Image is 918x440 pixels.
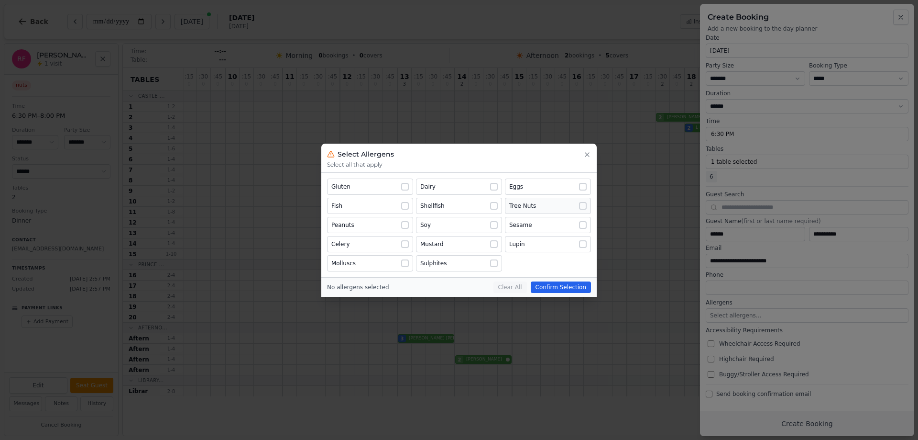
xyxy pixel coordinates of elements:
[509,183,523,191] div: Eggs
[420,259,447,267] div: Sulphites
[493,282,527,293] button: Clear All
[420,221,431,229] div: Soy
[327,198,413,214] button: Fish
[327,236,413,252] button: Celery
[416,179,502,195] button: Dairy
[338,149,394,159] h3: Select Allergens
[327,217,413,233] button: Peanuts
[327,283,389,291] div: No allergens selected
[420,240,444,248] div: Mustard
[505,198,591,214] button: Tree Nuts
[327,179,413,195] button: Gluten
[509,202,536,210] div: Tree Nuts
[331,183,350,191] div: Gluten
[505,217,591,233] button: Sesame
[416,236,502,252] button: Mustard
[531,282,591,293] button: Confirm Selection
[416,217,502,233] button: Soy
[331,221,354,229] div: Peanuts
[420,202,445,210] div: Shellfish
[505,236,591,252] button: Lupin
[420,183,436,191] div: Dairy
[327,161,591,169] p: Select all that apply
[509,221,532,229] div: Sesame
[331,240,350,248] div: Celery
[509,240,525,248] div: Lupin
[505,179,591,195] button: Eggs
[331,202,342,210] div: Fish
[416,255,502,271] button: Sulphites
[331,259,356,267] div: Molluscs
[416,198,502,214] button: Shellfish
[327,255,413,271] button: Molluscs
